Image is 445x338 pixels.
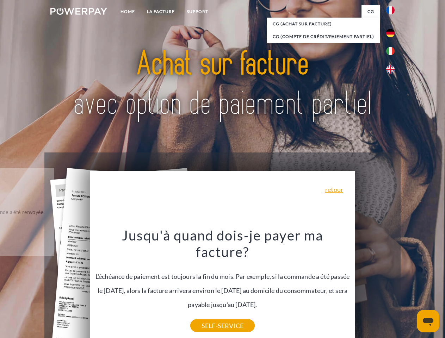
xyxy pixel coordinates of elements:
[361,5,380,18] a: CG
[386,6,395,14] img: fr
[267,18,380,30] a: CG (achat sur facture)
[190,319,255,332] a: SELF-SERVICE
[386,29,395,37] img: de
[386,65,395,74] img: en
[94,227,351,326] div: L'échéance de paiement est toujours la fin du mois. Par exemple, si la commande a été passée le [...
[267,30,380,43] a: CG (Compte de crédit/paiement partiel)
[417,310,439,332] iframe: Bouton de lancement de la fenêtre de messagerie
[181,5,214,18] a: Support
[141,5,181,18] a: LA FACTURE
[67,34,378,135] img: title-powerpay_fr.svg
[386,47,395,55] img: it
[50,8,107,15] img: logo-powerpay-white.svg
[94,227,351,261] h3: Jusqu'à quand dois-je payer ma facture?
[115,5,141,18] a: Home
[325,186,343,193] a: retour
